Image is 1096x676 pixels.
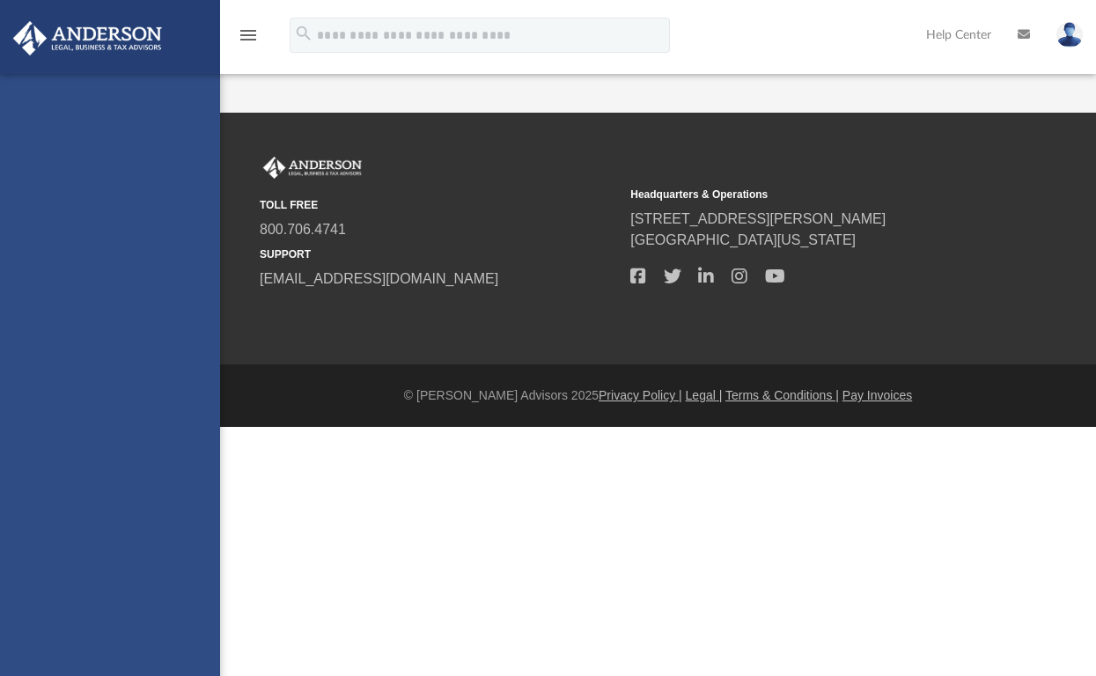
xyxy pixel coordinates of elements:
[238,25,259,46] i: menu
[260,271,498,286] a: [EMAIL_ADDRESS][DOMAIN_NAME]
[220,386,1096,405] div: © [PERSON_NAME] Advisors 2025
[686,388,723,402] a: Legal |
[842,388,912,402] a: Pay Invoices
[630,232,856,247] a: [GEOGRAPHIC_DATA][US_STATE]
[630,211,886,226] a: [STREET_ADDRESS][PERSON_NAME]
[260,222,346,237] a: 800.706.4741
[725,388,839,402] a: Terms & Conditions |
[630,187,989,202] small: Headquarters & Operations
[8,21,167,55] img: Anderson Advisors Platinum Portal
[260,157,365,180] img: Anderson Advisors Platinum Portal
[1056,22,1083,48] img: User Pic
[260,197,618,213] small: TOLL FREE
[599,388,682,402] a: Privacy Policy |
[260,246,618,262] small: SUPPORT
[238,33,259,46] a: menu
[294,24,313,43] i: search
